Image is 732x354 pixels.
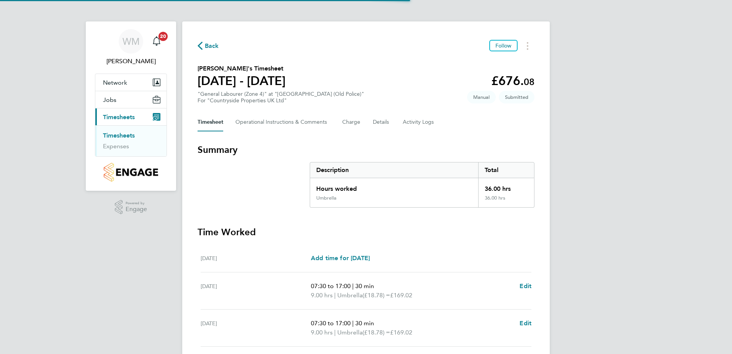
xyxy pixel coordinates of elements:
[198,144,534,156] h3: Summary
[95,108,167,125] button: Timesheets
[235,113,330,131] button: Operational Instructions & Comments
[478,178,534,195] div: 36.00 hrs
[311,282,351,290] span: 07:30 to 17:00
[520,319,531,328] a: Edit
[103,132,135,139] a: Timesheets
[390,329,412,336] span: £169.02
[311,320,351,327] span: 07:30 to 17:00
[95,125,167,156] div: Timesheets
[355,320,374,327] span: 30 min
[520,320,531,327] span: Edit
[491,74,534,88] app-decimal: £676.
[363,329,390,336] span: (£18.78) =
[337,328,363,337] span: Umbrella
[310,178,478,195] div: Hours worked
[198,64,286,73] h2: [PERSON_NAME]'s Timesheet
[149,29,164,54] a: 20
[123,36,140,46] span: WM
[201,282,311,300] div: [DATE]
[104,163,158,182] img: countryside-properties-logo-retina.png
[95,74,167,91] button: Network
[334,329,336,336] span: |
[310,162,478,178] div: Description
[95,29,167,66] a: WM[PERSON_NAME]
[86,21,176,191] nav: Main navigation
[201,319,311,337] div: [DATE]
[373,113,391,131] button: Details
[103,96,116,103] span: Jobs
[311,292,333,299] span: 9.00 hrs
[198,73,286,88] h1: [DATE] - [DATE]
[520,282,531,290] span: Edit
[95,57,167,66] span: Will Mills
[524,76,534,87] span: 08
[198,226,534,238] h3: Time Worked
[499,91,534,103] span: This timesheet is Submitted.
[205,41,219,51] span: Back
[310,162,534,208] div: Summary
[126,200,147,206] span: Powered by
[495,42,511,49] span: Follow
[316,195,337,201] div: Umbrella
[352,320,354,327] span: |
[115,200,147,215] a: Powered byEngage
[489,40,518,51] button: Follow
[390,292,412,299] span: £169.02
[363,292,390,299] span: (£18.78) =
[337,291,363,300] span: Umbrella
[158,32,168,41] span: 20
[311,254,370,262] span: Add time for [DATE]
[198,91,364,104] div: "General Labourer (Zone 4)" at "[GEOGRAPHIC_DATA] (Old Police)"
[126,206,147,213] span: Engage
[467,91,496,103] span: This timesheet was manually created.
[311,329,333,336] span: 9.00 hrs
[521,40,534,52] button: Timesheets Menu
[342,113,361,131] button: Charge
[352,282,354,290] span: |
[103,143,129,150] a: Expenses
[95,91,167,108] button: Jobs
[520,282,531,291] a: Edit
[103,79,127,86] span: Network
[198,113,223,131] button: Timesheet
[311,254,370,263] a: Add time for [DATE]
[201,254,311,263] div: [DATE]
[355,282,374,290] span: 30 min
[103,113,135,121] span: Timesheets
[403,113,435,131] button: Activity Logs
[95,163,167,182] a: Go to home page
[198,41,219,51] button: Back
[198,97,364,104] div: For "Countryside Properties UK Ltd"
[334,292,336,299] span: |
[478,162,534,178] div: Total
[478,195,534,207] div: 36.00 hrs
